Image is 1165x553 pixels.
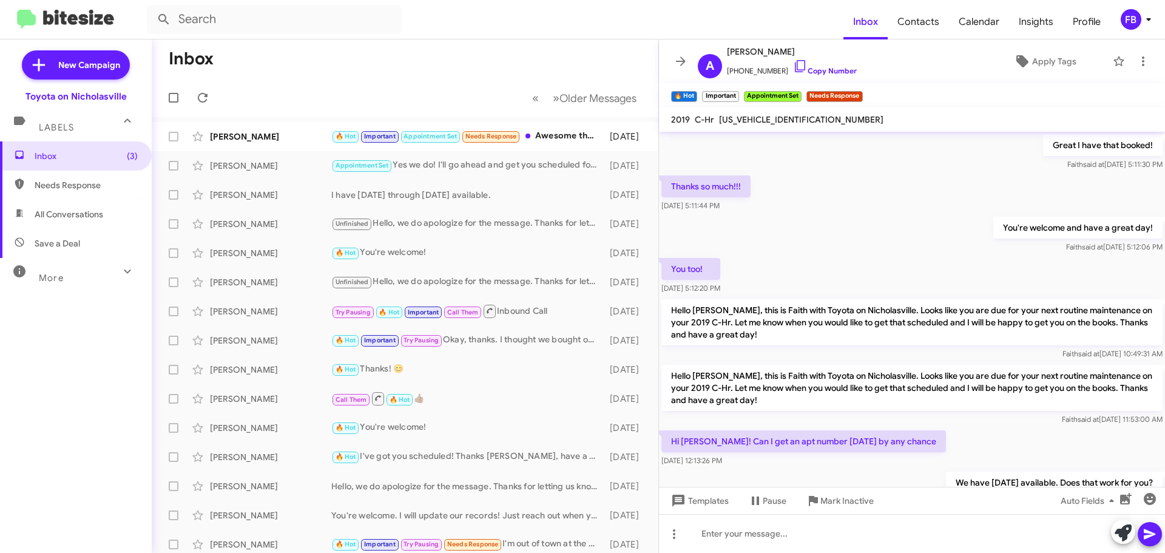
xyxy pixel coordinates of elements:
a: Calendar [949,4,1009,39]
div: [PERSON_NAME] [210,334,331,347]
div: [DATE] [604,393,649,405]
a: New Campaign [22,50,130,80]
span: More [39,273,64,283]
div: [DATE] [604,189,649,201]
span: [DATE] 5:12:20 PM [661,283,720,293]
div: [DATE] [604,334,649,347]
div: You're welcome. I will update our records! Just reach out when you are ready for another service ... [331,509,604,521]
div: [DATE] [604,276,649,288]
button: Auto Fields [1051,490,1129,512]
div: 👍🏽 [331,391,604,406]
span: Appointment Set [336,161,389,169]
div: [DATE] [604,305,649,317]
span: [DATE] 12:13:26 PM [661,456,722,465]
span: Faith [DATE] 5:12:06 PM [1066,242,1163,251]
span: C-Hr [695,114,714,125]
button: Templates [659,490,738,512]
span: Needs Response [447,540,499,548]
div: You're welcome! [331,421,604,435]
span: Important [408,308,439,316]
span: « [532,90,539,106]
div: [DATE] [604,538,649,551]
span: Older Messages [559,92,637,105]
div: Hello, we do apologize for the message. Thanks for letting us know, we will update our records! H... [331,275,604,289]
span: Try Pausing [404,540,439,548]
span: 🔥 Hot [336,540,356,548]
div: [PERSON_NAME] [210,305,331,317]
div: [DATE] [604,218,649,230]
div: Okay, thanks. I thought we bought on [DATE]. Not sure but will def get in maybe in Sept for servi... [331,333,604,347]
div: [DATE] [604,247,649,259]
span: Try Pausing [404,336,439,344]
div: [DATE] [604,451,649,463]
span: » [553,90,559,106]
span: 🔥 Hot [336,424,356,432]
span: Call Them [336,396,367,404]
span: 2019 [671,114,690,125]
button: Previous [525,86,546,110]
a: Profile [1063,4,1110,39]
button: Pause [738,490,796,512]
p: Hello [PERSON_NAME], this is Faith with Toyota on Nicholasville. Looks like you are due for your ... [661,365,1163,411]
p: You're welcome and have a great day! [993,217,1163,239]
span: [PHONE_NUMBER] [727,59,857,77]
a: Insights [1009,4,1063,39]
span: Needs Response [465,132,517,140]
div: [PERSON_NAME] [210,218,331,230]
button: FB [1110,9,1152,30]
span: Try Pausing [336,308,371,316]
div: [PERSON_NAME] [210,364,331,376]
span: Templates [669,490,729,512]
span: said at [1078,415,1099,424]
div: [PERSON_NAME] [210,480,331,492]
div: [PERSON_NAME] [210,422,331,434]
span: Faith [DATE] 11:53:00 AM [1062,415,1163,424]
div: I'm out of town at the moment so I'll have to find the best time once I'm back [331,537,604,551]
button: Apply Tags [982,50,1107,72]
div: FB [1121,9,1141,30]
div: Thanks! 😊 [331,362,604,376]
div: [PERSON_NAME] [210,189,331,201]
span: [US_VEHICLE_IDENTIFICATION_NUMBER] [719,114,883,125]
span: Mark Inactive [820,490,874,512]
div: Hello, we do apologize for the message. Thanks for letting us know, we will update our records! H... [331,480,604,492]
div: [DATE] [604,131,649,143]
span: 🔥 Hot [336,249,356,257]
h1: Inbox [169,49,214,69]
span: Contacts [888,4,949,39]
p: You too! [661,258,720,280]
span: Save a Deal [35,237,80,249]
div: [DATE] [604,509,649,521]
span: 🔥 Hot [336,453,356,461]
span: Labels [39,122,74,133]
small: Needs Response [806,91,862,102]
span: [DATE] 5:11:44 PM [661,201,720,210]
span: New Campaign [58,59,120,71]
span: (3) [127,150,138,162]
span: 🔥 Hot [336,132,356,140]
span: 🔥 Hot [336,336,356,344]
span: Important [364,336,396,344]
span: said at [1078,349,1099,358]
small: Important [702,91,738,102]
span: Unfinished [336,220,369,228]
span: Important [364,540,396,548]
span: said at [1082,242,1103,251]
div: [DATE] [604,422,649,434]
span: 🔥 Hot [336,365,356,373]
a: Inbox [843,4,888,39]
div: I've got you scheduled! Thanks [PERSON_NAME], have a great day! [331,450,604,464]
div: Hello, we do apologize for the message. Thanks for letting us know, we will update our records! H... [331,217,604,231]
p: Hello [PERSON_NAME], this is Faith with Toyota on Nicholasville. Looks like you are due for your ... [661,299,1163,345]
div: [DATE] [604,480,649,492]
div: [PERSON_NAME] [210,393,331,405]
div: [PERSON_NAME] [210,451,331,463]
div: [DATE] [604,364,649,376]
p: Great I have that booked! [1043,134,1163,156]
p: Thanks so much!!! [661,175,751,197]
small: Appointment Set [744,91,802,102]
div: [PERSON_NAME] [210,160,331,172]
span: Important [364,132,396,140]
div: [PERSON_NAME] [210,131,331,143]
a: Copy Number [793,66,857,75]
